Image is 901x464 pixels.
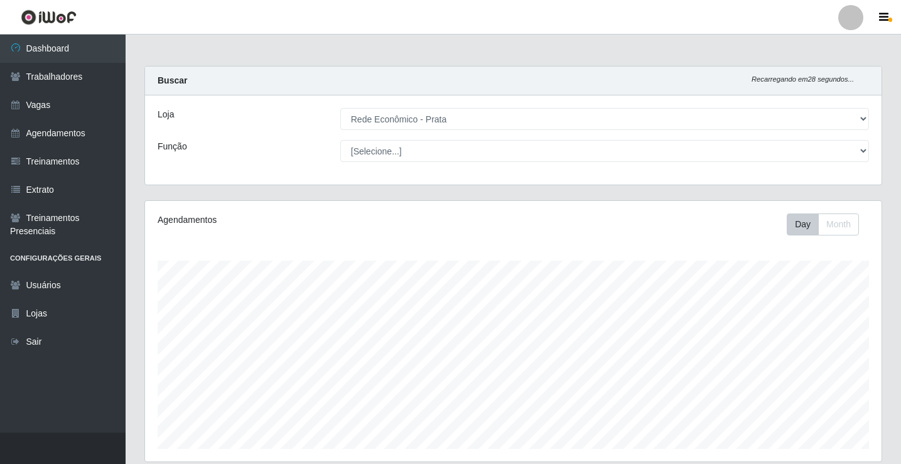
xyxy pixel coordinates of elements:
[818,213,859,235] button: Month
[21,9,77,25] img: CoreUI Logo
[158,140,187,153] label: Função
[158,108,174,121] label: Loja
[787,213,819,235] button: Day
[787,213,869,235] div: Toolbar with button groups
[752,75,854,83] i: Recarregando em 28 segundos...
[787,213,859,235] div: First group
[158,213,443,227] div: Agendamentos
[158,75,187,85] strong: Buscar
